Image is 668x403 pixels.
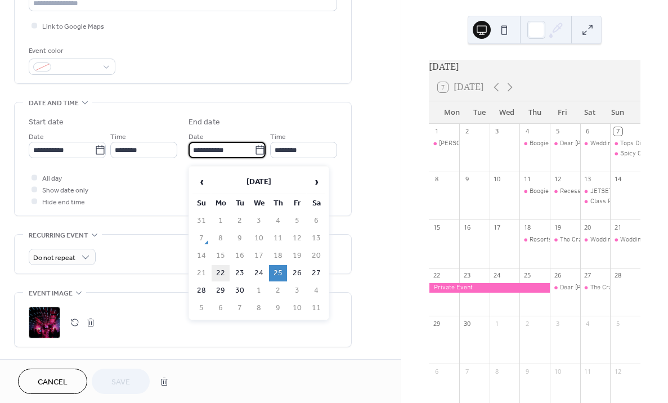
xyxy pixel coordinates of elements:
[269,230,287,247] td: 11
[580,187,611,196] div: JETSET Grand Opening
[308,171,325,193] span: ›
[523,271,531,280] div: 25
[463,271,471,280] div: 23
[493,271,501,280] div: 24
[590,197,630,207] div: Class Reunion
[212,230,230,247] td: 8
[519,187,550,196] div: Boogie Nights
[42,185,88,196] span: Show date only
[432,367,441,375] div: 6
[192,213,210,229] td: 31
[192,248,210,264] td: 14
[584,223,592,231] div: 20
[38,377,68,388] span: Cancel
[553,271,562,280] div: 26
[613,175,622,183] div: 14
[620,235,644,245] div: Wedding
[553,367,562,375] div: 10
[576,101,604,124] div: Sat
[33,252,75,265] span: Do not repeat
[553,223,562,231] div: 19
[550,139,580,149] div: Dear Maud
[193,171,210,193] span: ‹
[613,223,622,231] div: 21
[493,367,501,375] div: 8
[523,175,531,183] div: 11
[465,101,493,124] div: Tue
[231,195,249,212] th: Tu
[110,131,126,143] span: Time
[493,175,501,183] div: 10
[590,187,655,196] div: JETSET Grand Opening
[269,265,287,281] td: 25
[432,319,441,328] div: 29
[307,213,325,229] td: 6
[463,175,471,183] div: 9
[192,230,210,247] td: 7
[29,288,73,299] span: Event image
[610,149,640,159] div: Spicy Cantina
[307,265,325,281] td: 27
[523,127,531,136] div: 4
[584,367,592,375] div: 11
[429,60,640,74] div: [DATE]
[553,175,562,183] div: 12
[493,223,501,231] div: 17
[519,235,550,245] div: Resorts World Casino New York City
[269,283,287,299] td: 2
[189,131,204,143] span: Date
[523,367,531,375] div: 9
[29,117,64,128] div: Start date
[429,139,459,149] div: Donovan's Reef
[270,131,286,143] span: Time
[432,175,441,183] div: 8
[269,248,287,264] td: 18
[463,127,471,136] div: 2
[288,230,306,247] td: 12
[212,265,230,281] td: 22
[580,283,611,293] div: The Craftsman
[519,139,550,149] div: Boogie Nights
[590,283,633,293] div: The Craftsman
[288,195,306,212] th: Fr
[307,248,325,264] td: 20
[463,223,471,231] div: 16
[439,139,502,149] div: [PERSON_NAME] Reef
[29,131,44,143] span: Date
[530,187,569,196] div: Boogie Nights
[560,187,593,196] div: Recess Bar
[493,127,501,136] div: 3
[18,369,87,394] button: Cancel
[584,319,592,328] div: 4
[212,300,230,316] td: 6
[620,149,659,159] div: Spicy Cantina
[192,300,210,316] td: 5
[288,283,306,299] td: 3
[29,97,79,109] span: Date and time
[560,283,624,293] div: Dear [PERSON_NAME]
[307,195,325,212] th: Sa
[269,195,287,212] th: Th
[584,175,592,183] div: 13
[212,170,306,194] th: [DATE]
[613,271,622,280] div: 28
[523,319,531,328] div: 2
[269,213,287,229] td: 4
[29,45,113,57] div: Event color
[250,300,268,316] td: 8
[288,248,306,264] td: 19
[231,248,249,264] td: 16
[288,213,306,229] td: 5
[429,283,550,293] div: Private Event
[250,230,268,247] td: 10
[29,307,60,338] div: ;
[288,265,306,281] td: 26
[42,196,85,208] span: Hide end time
[463,319,471,328] div: 30
[560,139,624,149] div: Dear [PERSON_NAME]
[613,367,622,375] div: 12
[42,173,62,185] span: All day
[610,139,640,149] div: Tops Diner
[192,265,210,281] td: 21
